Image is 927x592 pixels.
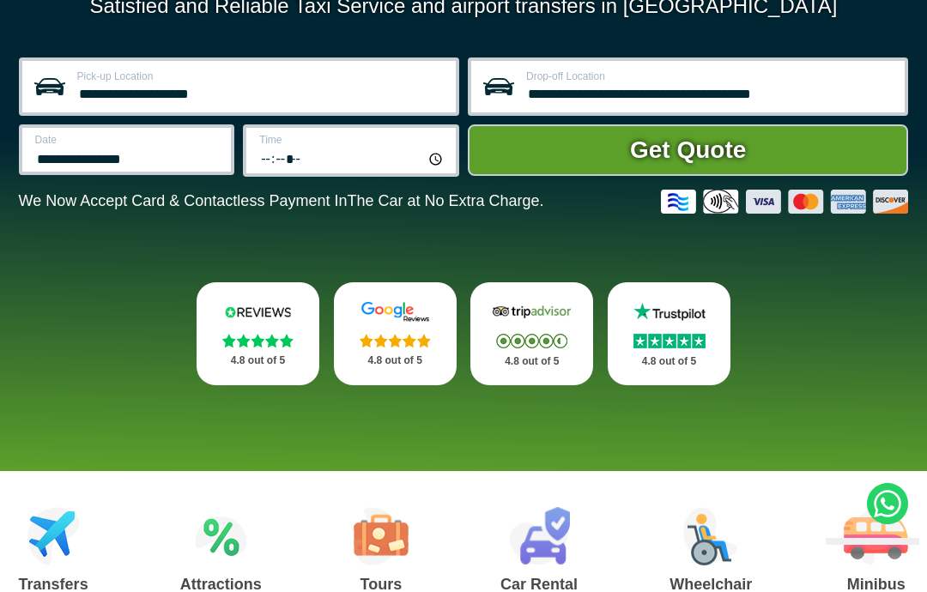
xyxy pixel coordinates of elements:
img: Credit And Debit Cards [661,190,908,214]
p: 4.8 out of 5 [489,351,574,372]
img: Tours [354,507,409,565]
img: Wheelchair [683,507,738,565]
img: Tripadvisor [489,301,574,323]
label: Drop-off Location [526,71,894,82]
span: The Car at No Extra Charge. [347,192,543,209]
a: Tripadvisor Stars 4.8 out of 5 [470,282,593,385]
p: 4.8 out of 5 [627,351,712,372]
label: Time [259,135,445,145]
p: We Now Accept Card & Contactless Payment In [19,192,544,210]
iframe: chat widget [819,538,919,584]
img: Stars [360,334,431,347]
a: Google Stars 4.8 out of 5 [334,282,457,385]
h3: Transfers [19,577,88,592]
h3: Attractions [180,577,262,592]
a: Trustpilot Stars 4.8 out of 5 [608,282,730,385]
label: Date [35,135,221,145]
button: Get Quote [468,124,908,176]
a: Reviews.io Stars 4.8 out of 5 [197,282,319,385]
img: Attractions [195,507,247,565]
h3: Tours [354,577,409,592]
img: Reviews.io [215,301,300,323]
img: Stars [222,334,294,347]
img: Stars [496,334,567,348]
img: Trustpilot [627,301,712,323]
img: Google [353,301,438,323]
label: Pick-up Location [77,71,445,82]
h3: Wheelchair [669,577,752,592]
p: 4.8 out of 5 [215,350,300,372]
img: Minibus [844,507,908,565]
h3: Car Rental [500,577,578,592]
p: 4.8 out of 5 [353,350,438,372]
img: Airport Transfers [27,507,80,565]
img: Stars [633,334,706,348]
img: Car Rental [509,507,570,565]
